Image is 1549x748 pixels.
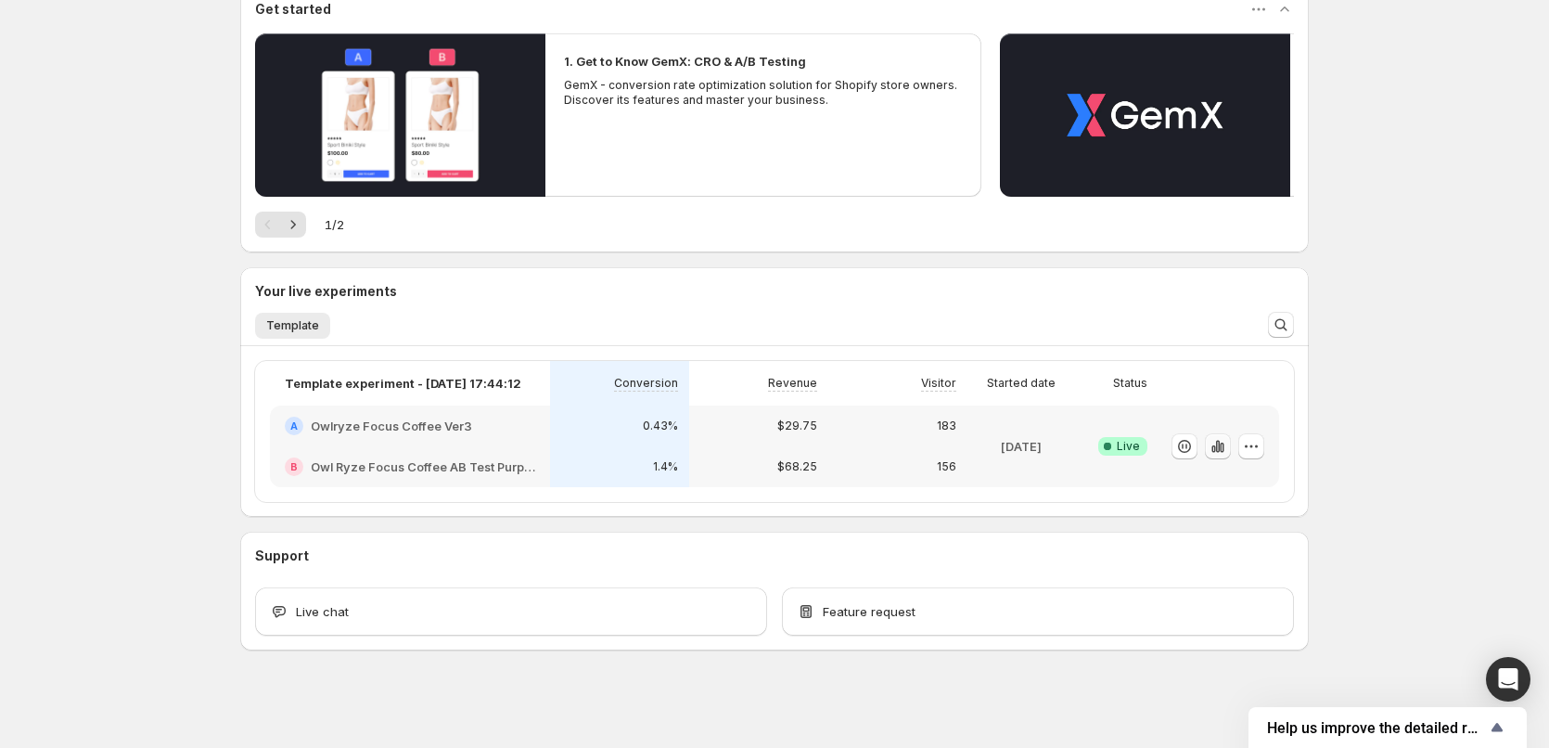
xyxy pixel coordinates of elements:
p: Revenue [768,376,817,391]
p: GemX - conversion rate optimization solution for Shopify store owners. Discover its features and ... [564,78,963,108]
p: Template experiment - [DATE] 17:44:12 [285,374,521,393]
p: 183 [937,419,956,433]
button: Next [280,212,306,238]
span: Live chat [296,602,349,621]
button: Search and filter results [1268,312,1294,338]
button: Play video [1000,33,1290,197]
h2: Owl Ryze Focus Coffee AB Test Purple Theme [311,458,535,476]
p: Conversion [614,376,678,391]
h3: Support [255,547,309,565]
p: Started date [987,376,1056,391]
span: Live [1117,439,1140,454]
nav: Pagination [255,212,306,238]
h2: 1. Get to Know GemX: CRO & A/B Testing [564,52,806,71]
span: Template [266,318,319,333]
h2: B [290,461,298,472]
span: Feature request [823,602,915,621]
p: 156 [937,459,956,474]
h3: Your live experiments [255,282,397,301]
p: $29.75 [777,419,817,433]
button: Show survey - Help us improve the detailed report for A/B campaigns [1267,716,1508,739]
button: Play video [255,33,545,197]
p: 0.43% [643,419,678,433]
h2: Owlryze Focus Coffee Ver3 [311,417,472,435]
p: 1.4% [653,459,678,474]
span: 1 / 2 [325,215,344,234]
span: Help us improve the detailed report for A/B campaigns [1267,719,1486,737]
p: Visitor [921,376,956,391]
p: Status [1113,376,1147,391]
p: [DATE] [1001,437,1042,456]
p: $68.25 [777,459,817,474]
h2: A [290,420,298,432]
div: Open Intercom Messenger [1486,657,1530,702]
